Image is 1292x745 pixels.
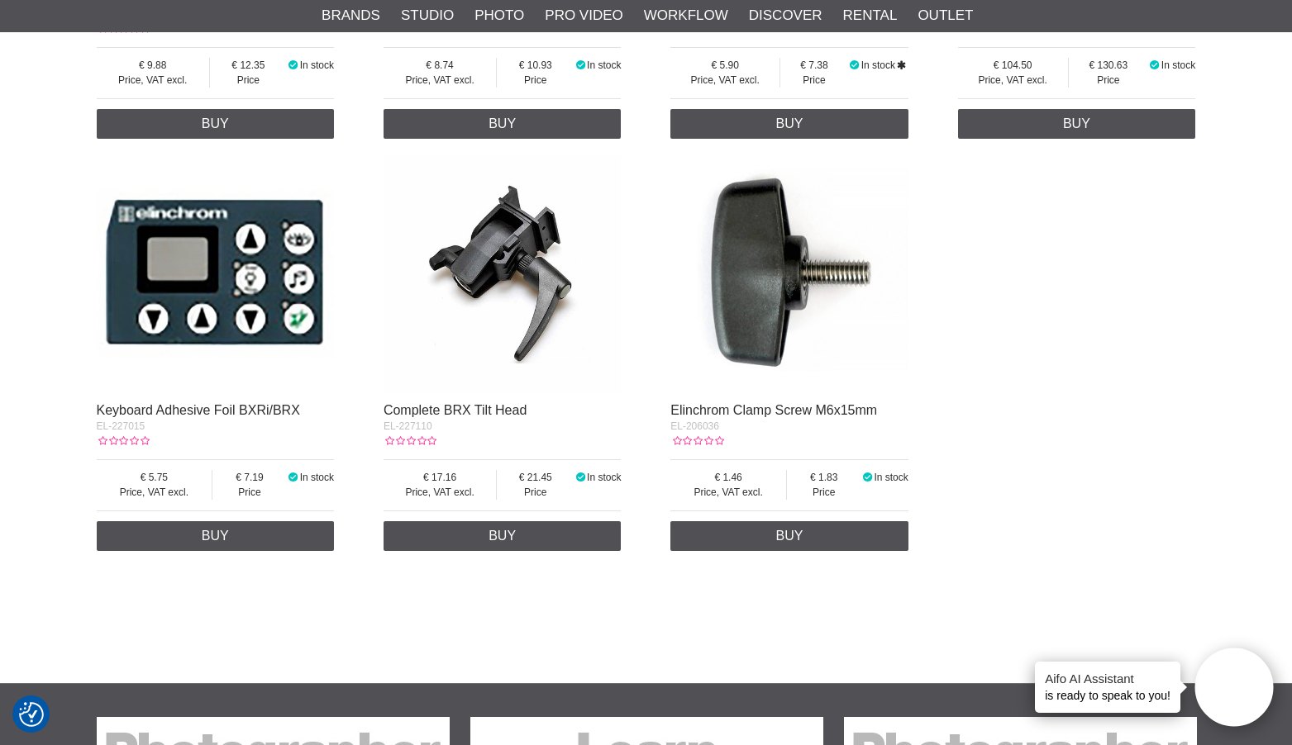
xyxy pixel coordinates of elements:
[895,59,908,71] i: Buy more, pay less
[384,434,436,448] div: Customer rating: 0
[861,472,875,483] i: In stock
[918,5,973,26] a: Outlet
[670,403,877,417] a: Elinchrom Clamp Screw M6x15mm
[497,470,574,485] span: 21.45
[497,485,574,500] span: Price
[97,485,212,500] span: Price, VAT excl.
[97,434,150,448] div: Customer rating: 0
[843,5,898,26] a: Rental
[300,472,334,483] span: In stock
[1069,73,1148,88] span: Price
[1045,670,1170,687] h4: Aifo AI Assistant
[384,58,496,73] span: 8.74
[97,470,212,485] span: 5.75
[787,485,861,500] span: Price
[848,59,861,71] i: In stock
[545,5,622,26] a: Pro Video
[1035,662,1180,713] div: is ready to speak to you!
[497,58,574,73] span: 10.93
[212,485,287,500] span: Price
[287,472,300,483] i: In stock
[574,472,587,483] i: In stock
[1161,59,1195,71] span: In stock
[97,58,209,73] span: 9.88
[384,155,622,393] img: Complete BRX Tilt Head
[670,470,786,485] span: 1.46
[574,59,587,71] i: In stock
[97,155,335,393] img: Keyboard Adhesive Foil BXRi/BRX
[210,73,287,88] span: Price
[384,470,496,485] span: 17.16
[300,59,334,71] span: In stock
[670,109,908,139] a: Buy
[670,485,786,500] span: Price, VAT excl.
[874,472,908,483] span: In stock
[474,5,524,26] a: Photo
[861,59,895,71] span: In stock
[670,155,908,393] img: Elinchrom Clamp Screw M6x15mm
[587,59,621,71] span: In stock
[780,58,848,73] span: 7.38
[670,420,719,432] span: EL-206036
[287,59,300,71] i: In stock
[670,521,908,551] a: Buy
[97,521,335,551] a: Buy
[97,109,335,139] a: Buy
[780,73,848,88] span: Price
[958,58,1068,73] span: 104.50
[384,109,622,139] a: Buy
[787,470,861,485] span: 1.83
[212,470,287,485] span: 7.19
[322,5,380,26] a: Brands
[210,58,287,73] span: 12.35
[97,420,145,432] span: EL-227015
[497,73,574,88] span: Price
[670,73,779,88] span: Price, VAT excl.
[97,403,300,417] a: Keyboard Adhesive Foil BXRi/BRX
[1148,59,1161,71] i: In stock
[644,5,728,26] a: Workflow
[384,73,496,88] span: Price, VAT excl.
[958,109,1196,139] a: Buy
[1069,58,1148,73] span: 130.63
[384,485,496,500] span: Price, VAT excl.
[384,420,432,432] span: EL-227110
[749,5,822,26] a: Discover
[384,403,527,417] a: Complete BRX Tilt Head
[401,5,454,26] a: Studio
[97,73,209,88] span: Price, VAT excl.
[19,702,44,727] img: Revisit consent button
[958,73,1068,88] span: Price, VAT excl.
[587,472,621,483] span: In stock
[384,521,622,551] a: Buy
[670,58,779,73] span: 5.90
[670,434,723,448] div: Customer rating: 0
[19,700,44,729] button: Consent Preferences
